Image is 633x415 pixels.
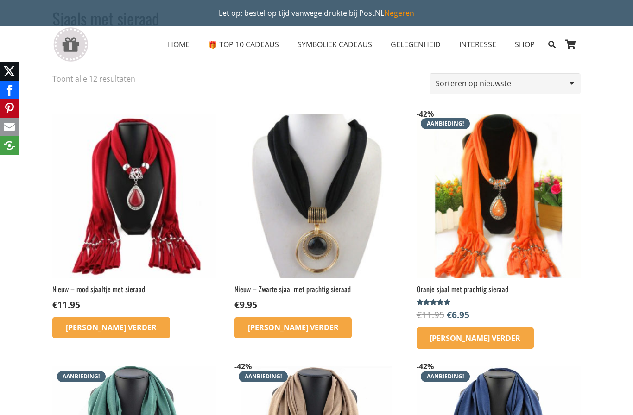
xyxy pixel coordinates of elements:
[417,299,452,306] div: Gewaardeerd 5.00 uit 5
[544,33,560,56] a: Zoeken
[417,308,422,321] span: €
[421,371,470,382] span: Aanbieding!
[391,39,441,50] span: GELEGENHEID
[417,308,444,321] bdi: 11.95
[430,73,581,94] select: Winkelbestelling
[417,327,534,349] a: Lees meer over “Oranje sjaal met prachtig sieraad”
[234,284,399,294] h2: Nieuw – Zwarte sjaal met prachtig sieraad
[52,298,57,311] span: €
[208,39,279,50] span: 🎁 TOP 10 CADEAUS
[417,284,581,294] h2: Oranje sjaal met prachtig sieraad
[447,308,469,321] bdi: 6.95
[234,317,352,339] a: Lees meer over “Nieuw - Zwarte sjaal met prachtig sieraad”
[506,33,544,56] a: SHOPSHOP Menu
[168,39,190,50] span: HOME
[421,118,470,129] span: Aanbieding!
[52,298,80,311] bdi: 11.95
[381,33,450,56] a: GELEGENHEIDGELEGENHEID Menu
[515,39,535,50] span: SHOP
[52,114,216,311] a: Nieuw – rood sjaaltje met sieraad €11.95
[199,33,288,56] a: 🎁 TOP 10 CADEAUS🎁 TOP 10 CADEAUS Menu
[234,114,399,311] a: Nieuw – Zwarte sjaal met prachtig sieraad €9.95
[560,26,581,63] a: Winkelwagen
[52,27,89,62] a: gift-box-icon-grey-inspirerendwinkelen
[417,361,434,371] span: -42%
[52,317,170,339] a: Lees meer over “Nieuw - rood sjaaltje met sieraad”
[384,8,414,18] a: Negeren
[288,33,381,56] a: SYMBOLIEK CADEAUSSYMBOLIEK CADEAUS Menu
[417,109,434,119] span: -42%
[417,114,581,278] img: Oranje trendy sjaal kopen met prachtig sieraad - kijk op www.inspirerendwinkelen.nl
[459,39,496,50] span: INTERESSE
[234,114,399,278] img: Dunne zwarte sjaal dames goedkoop met mooi sieraad - koop je sjaal op inspirerendwinkelen.nl
[417,299,452,306] span: Gewaardeerd uit 5
[234,298,240,311] span: €
[52,73,135,84] p: Toont alle 12 resultaten
[158,33,199,56] a: HOMEHOME Menu
[417,114,581,321] a: Aanbieding! -42%Oranje sjaal met prachtig sieraadGewaardeerd 5.00 uit 5
[52,114,216,278] img: Goedkope rode sjaaltjes kopen op inspirerendwinkelen
[298,39,372,50] span: SYMBOLIEK CADEAUS
[234,298,257,311] bdi: 9.95
[52,284,216,294] h2: Nieuw – rood sjaaltje met sieraad
[450,33,506,56] a: INTERESSEINTERESSE Menu
[239,371,288,382] span: Aanbieding!
[57,371,106,382] span: Aanbieding!
[447,308,452,321] span: €
[234,361,252,371] span: -42%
